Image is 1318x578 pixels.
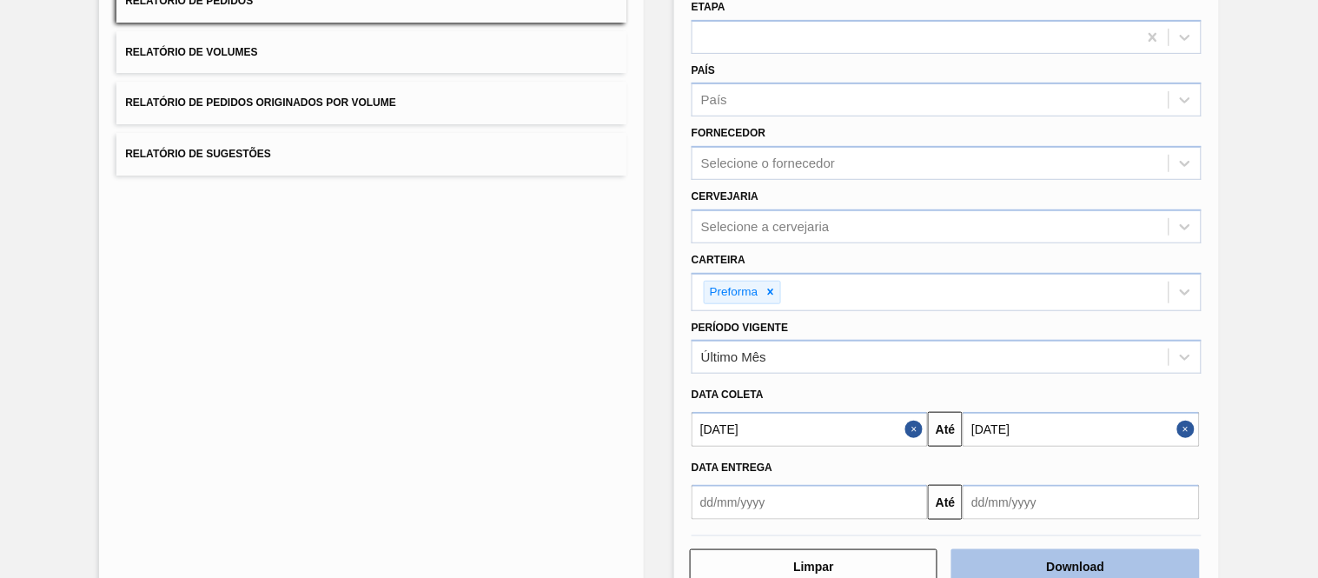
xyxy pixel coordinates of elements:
[1177,412,1200,447] button: Close
[692,127,765,139] label: Fornecedor
[692,190,758,203] label: Cervejaria
[905,412,928,447] button: Close
[692,254,745,266] label: Carteira
[963,412,1199,447] input: dd/mm/yyyy
[692,1,725,13] label: Etapa
[116,31,626,74] button: Relatório de Volumes
[692,322,788,334] label: Período Vigente
[963,485,1199,520] input: dd/mm/yyyy
[116,133,626,176] button: Relatório de Sugestões
[116,82,626,124] button: Relatório de Pedidos Originados por Volume
[692,64,715,76] label: País
[125,46,257,58] span: Relatório de Volumes
[705,282,761,303] div: Preforma
[928,485,963,520] button: Até
[928,412,963,447] button: Até
[701,219,830,234] div: Selecione a cervejaria
[701,350,766,365] div: Último Mês
[701,93,727,108] div: País
[125,148,271,160] span: Relatório de Sugestões
[692,462,772,474] span: Data entrega
[692,412,928,447] input: dd/mm/yyyy
[692,389,764,401] span: Data coleta
[125,96,396,109] span: Relatório de Pedidos Originados por Volume
[701,156,835,171] div: Selecione o fornecedor
[692,485,928,520] input: dd/mm/yyyy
